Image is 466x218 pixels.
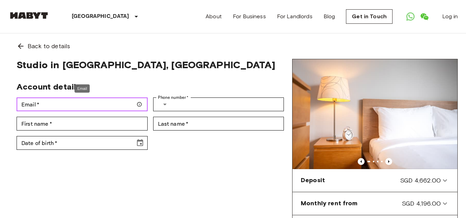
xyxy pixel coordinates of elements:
[385,158,392,165] button: Previous image
[17,97,148,111] div: Email
[442,12,458,21] a: Log in
[133,136,147,150] button: Choose date
[417,10,431,23] a: Open WeChat
[358,158,365,165] button: Previous image
[295,172,455,189] div: DepositSGD 4,662.00
[324,12,335,21] a: Blog
[402,199,441,208] span: SGD 4,196.00
[206,12,222,21] a: About
[153,117,284,131] div: Last name
[72,12,129,21] p: [GEOGRAPHIC_DATA]
[8,12,50,19] img: Habyt
[8,33,458,59] a: Back to details
[17,82,80,92] span: Account details
[400,176,441,185] span: SGD 4,662.00
[17,59,284,71] span: Studio in [GEOGRAPHIC_DATA], [GEOGRAPHIC_DATA]
[293,59,457,169] img: Marketing picture of unit SG-01-106-001-01
[301,176,325,185] span: Deposit
[295,195,455,212] div: Monthly rent fromSGD 4,196.00
[17,117,148,131] div: First name
[233,12,266,21] a: For Business
[346,9,393,24] a: Get in Touch
[404,10,417,23] a: Open WhatsApp
[301,199,358,208] span: Monthly rent from
[75,84,90,93] div: Email
[158,94,189,101] label: Phone number
[158,97,172,111] button: Select country
[28,42,70,51] span: Back to details
[277,12,313,21] a: For Landlords
[137,102,142,107] svg: Make sure your email is correct — we'll send your booking details there.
